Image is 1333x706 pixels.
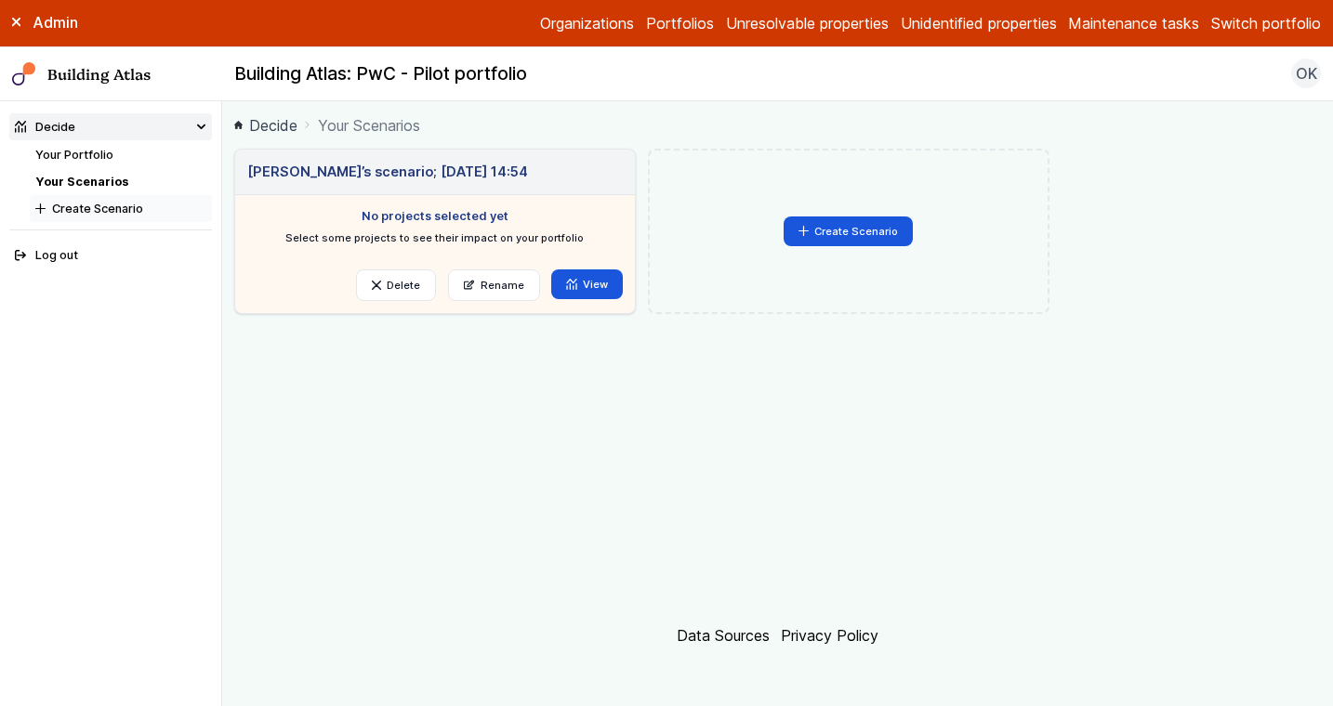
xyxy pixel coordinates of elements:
button: OK [1291,59,1321,88]
a: Unresolvable properties [726,12,889,34]
p: Select some projects to see their impact on your portfolio [283,230,587,245]
h3: [PERSON_NAME]’s scenario; [DATE] 14:54 [247,162,528,182]
a: Privacy Policy [781,626,878,645]
a: Unidentified properties [901,12,1057,34]
h5: No projects selected yet [247,207,623,225]
span: OK [1296,62,1317,85]
a: Your Scenarios [35,175,128,189]
a: Decide [234,114,297,137]
a: Your Portfolio [35,148,113,162]
a: Data Sources [677,626,770,645]
h2: Building Atlas: PwC - Pilot portfolio [234,62,527,86]
span: Your Scenarios [318,114,420,137]
summary: Decide [9,113,213,140]
a: View [551,269,623,299]
button: Log out [9,242,213,269]
a: Maintenance tasks [1068,12,1199,34]
a: Portfolios [646,12,714,34]
button: Create Scenario [30,195,212,222]
button: Delete [356,269,436,301]
button: Switch portfolio [1211,12,1321,34]
a: Rename [448,269,540,301]
div: Decide [15,118,75,136]
img: main-0bbd2752.svg [12,62,36,86]
a: Organizations [540,12,634,34]
button: Create Scenario [784,216,914,246]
